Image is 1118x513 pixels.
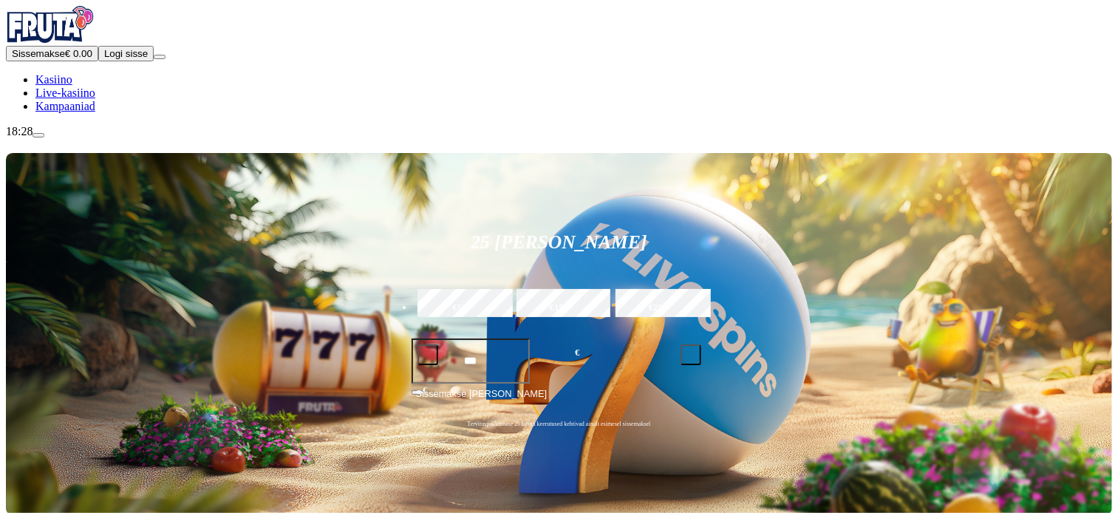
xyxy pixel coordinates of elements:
a: Kampaaniad [35,100,95,112]
button: menu [154,55,166,59]
span: € [575,346,579,360]
button: minus icon [417,344,438,365]
img: Fruta [6,6,95,43]
a: Live-kasiino [35,86,95,99]
span: Sissemakse [PERSON_NAME] [416,387,548,413]
button: Sissemakse [PERSON_NAME] [412,386,707,414]
nav: Main menu [6,73,1112,113]
label: €150 [513,287,606,330]
span: € [423,385,428,394]
span: 18:28 [6,125,33,137]
label: €50 [414,287,507,330]
span: € 0.00 [65,48,92,59]
button: plus icon [681,344,701,365]
button: live-chat [33,133,44,137]
a: Kasiino [35,73,72,86]
button: Sissemakseplus icon€ 0.00 [6,46,98,61]
span: Logi sisse [104,48,148,59]
nav: Primary [6,6,1112,113]
label: €250 [612,287,705,330]
span: Sissemakse [12,48,65,59]
a: Fruta [6,33,95,45]
button: Logi sisse [98,46,154,61]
